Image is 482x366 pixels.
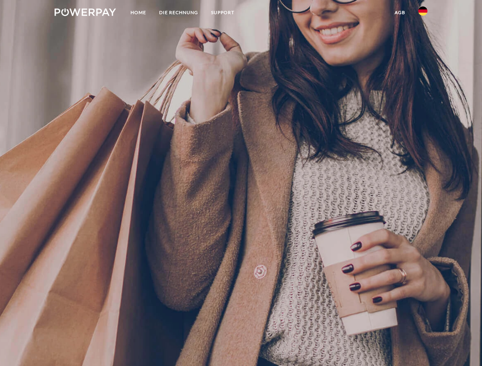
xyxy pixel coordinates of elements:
[153,6,205,19] a: DIE RECHNUNG
[388,6,412,19] a: agb
[418,6,427,16] img: de
[205,6,241,19] a: SUPPORT
[55,8,116,16] img: logo-powerpay-white.svg
[124,6,153,19] a: Home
